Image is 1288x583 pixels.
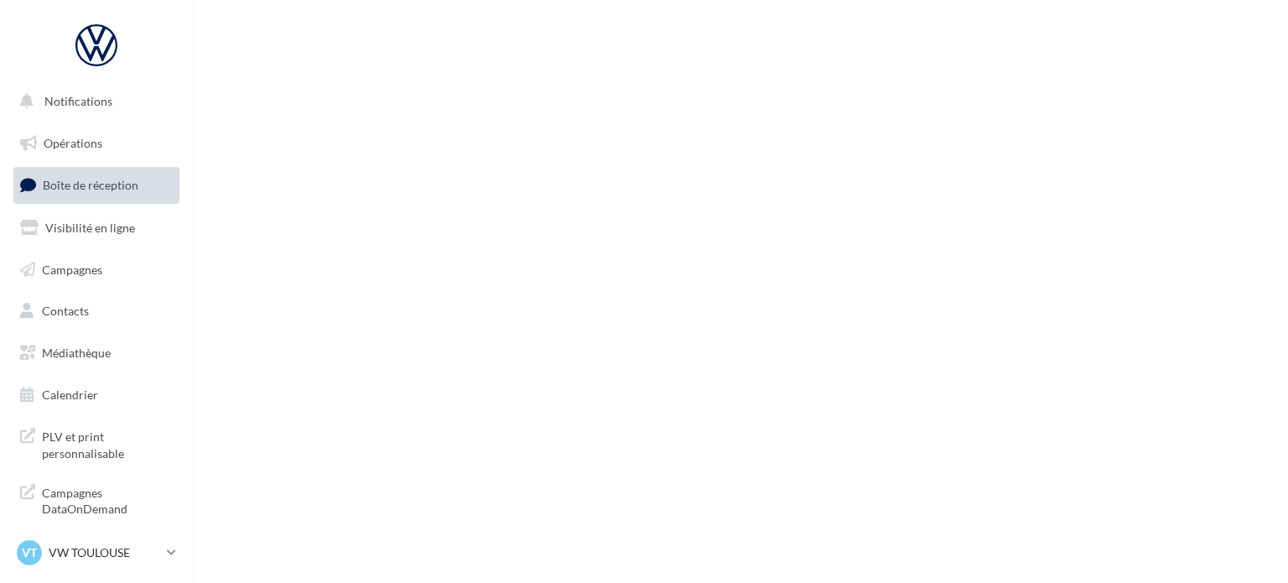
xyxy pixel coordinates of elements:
span: Médiathèque [42,346,111,360]
span: Contacts [42,304,89,318]
span: VT [22,544,37,561]
span: Opérations [44,136,102,150]
span: Visibilité en ligne [45,221,135,235]
a: Visibilité en ligne [10,211,183,246]
span: Boîte de réception [43,178,138,192]
span: Calendrier [42,388,98,402]
span: Campagnes [42,262,102,276]
a: Campagnes DataOnDemand [10,475,183,524]
button: Notifications [10,84,176,119]
a: Médiathèque [10,336,183,371]
span: Notifications [44,94,112,108]
a: Boîte de réception [10,167,183,203]
a: Contacts [10,294,183,329]
span: Campagnes DataOnDemand [42,481,173,518]
a: Campagnes [10,252,183,288]
a: VT VW TOULOUSE [13,537,179,569]
a: Opérations [10,126,183,161]
span: PLV et print personnalisable [42,425,173,461]
p: VW TOULOUSE [49,544,160,561]
a: Calendrier [10,377,183,413]
a: PLV et print personnalisable [10,419,183,468]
